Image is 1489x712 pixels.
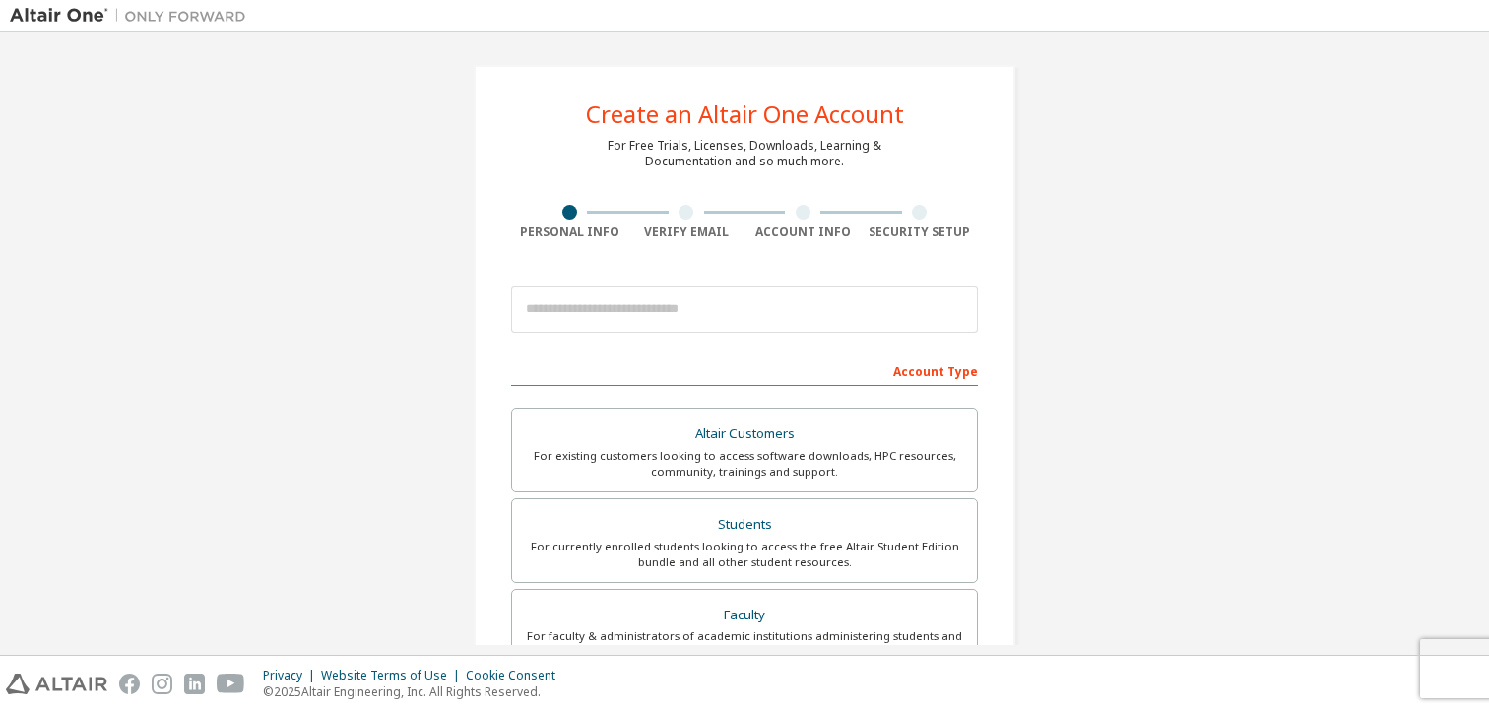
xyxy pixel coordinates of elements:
div: Personal Info [511,225,628,240]
div: Verify Email [628,225,745,240]
div: Website Terms of Use [321,668,466,683]
div: Account Type [511,355,978,386]
img: linkedin.svg [184,674,205,694]
div: Altair Customers [524,421,965,448]
img: facebook.svg [119,674,140,694]
div: For faculty & administrators of academic institutions administering students and accessing softwa... [524,628,965,660]
img: altair_logo.svg [6,674,107,694]
img: youtube.svg [217,674,245,694]
div: Cookie Consent [466,668,567,683]
img: instagram.svg [152,674,172,694]
div: Students [524,511,965,539]
p: © 2025 Altair Engineering, Inc. All Rights Reserved. [263,683,567,700]
div: For existing customers looking to access software downloads, HPC resources, community, trainings ... [524,448,965,480]
div: Faculty [524,602,965,629]
div: Privacy [263,668,321,683]
img: Altair One [10,6,256,26]
div: For currently enrolled students looking to access the free Altair Student Edition bundle and all ... [524,539,965,570]
div: Security Setup [862,225,979,240]
div: For Free Trials, Licenses, Downloads, Learning & Documentation and so much more. [608,138,881,169]
div: Account Info [744,225,862,240]
div: Create an Altair One Account [586,102,904,126]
